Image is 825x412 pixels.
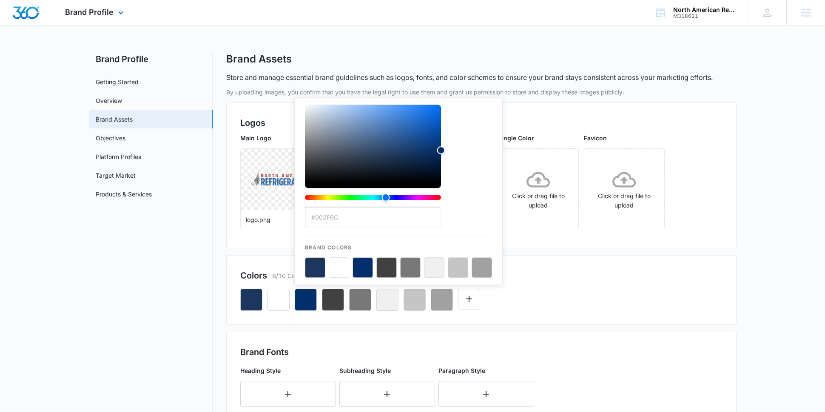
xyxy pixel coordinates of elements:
[584,168,664,210] div: Click or drag file to upload
[240,366,336,375] p: Heading Style
[85,49,91,56] img: tab_keywords_by_traffic_grey.svg
[14,14,20,20] img: logo_orange.svg
[584,134,665,142] p: Favicon
[23,49,30,56] img: tab_domain_overview_orange.svg
[404,289,426,311] button: Remove
[376,289,398,311] button: Remove
[94,50,143,56] div: Keywords by Traffic
[96,190,152,199] a: Products & Services
[96,96,122,105] a: Overview
[240,289,262,311] button: Remove
[349,289,371,311] button: Remove
[65,8,114,17] span: Brand Profile
[673,6,735,13] div: account name
[240,346,723,358] h2: Brand Fonts
[32,50,76,56] div: Domain Overview
[246,215,316,224] p: logo.png
[322,289,344,311] button: Remove
[305,195,441,200] div: Hue
[89,53,213,65] h2: Brand Profile
[96,152,141,161] a: Platform Profiles
[438,366,534,375] p: Paragraph Style
[226,53,292,65] h1: Brand Assets
[240,116,723,129] h2: Logos
[240,269,267,282] h2: Colors
[673,13,735,19] div: account id
[14,22,20,29] img: website_grey.svg
[96,171,136,180] a: Target Market
[22,22,94,29] div: Domain: [DOMAIN_NAME]
[498,149,578,229] span: Click or drag file to upload
[96,115,133,124] a: Brand Assets
[305,105,441,183] div: Color
[250,172,310,187] img: User uploaded logo
[272,271,305,280] p: 8/10 Colors
[584,149,664,229] span: Click or drag file to upload
[24,14,42,20] div: v 4.0.25
[226,88,737,97] p: By uploading images, you confirm that you have the legal right to use them and grant us permissio...
[240,134,321,142] p: Main Logo
[226,72,713,82] p: Store and manage essential brand guidelines such as logos, fonts, and color schemes to ensure you...
[96,77,139,86] a: Getting Started
[96,134,125,142] a: Objectives
[305,207,441,227] input: color-picker-input
[458,288,480,310] button: Edit Color
[267,289,290,311] button: Remove
[305,236,492,251] p: Brand Colors
[305,105,441,207] div: color-picker
[295,289,317,311] button: Remove
[305,105,492,278] div: color-picker-container
[431,289,453,311] button: Remove
[498,168,578,210] div: Click or drag file to upload
[498,134,579,142] p: Single Color
[339,366,435,375] p: Subheading Style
